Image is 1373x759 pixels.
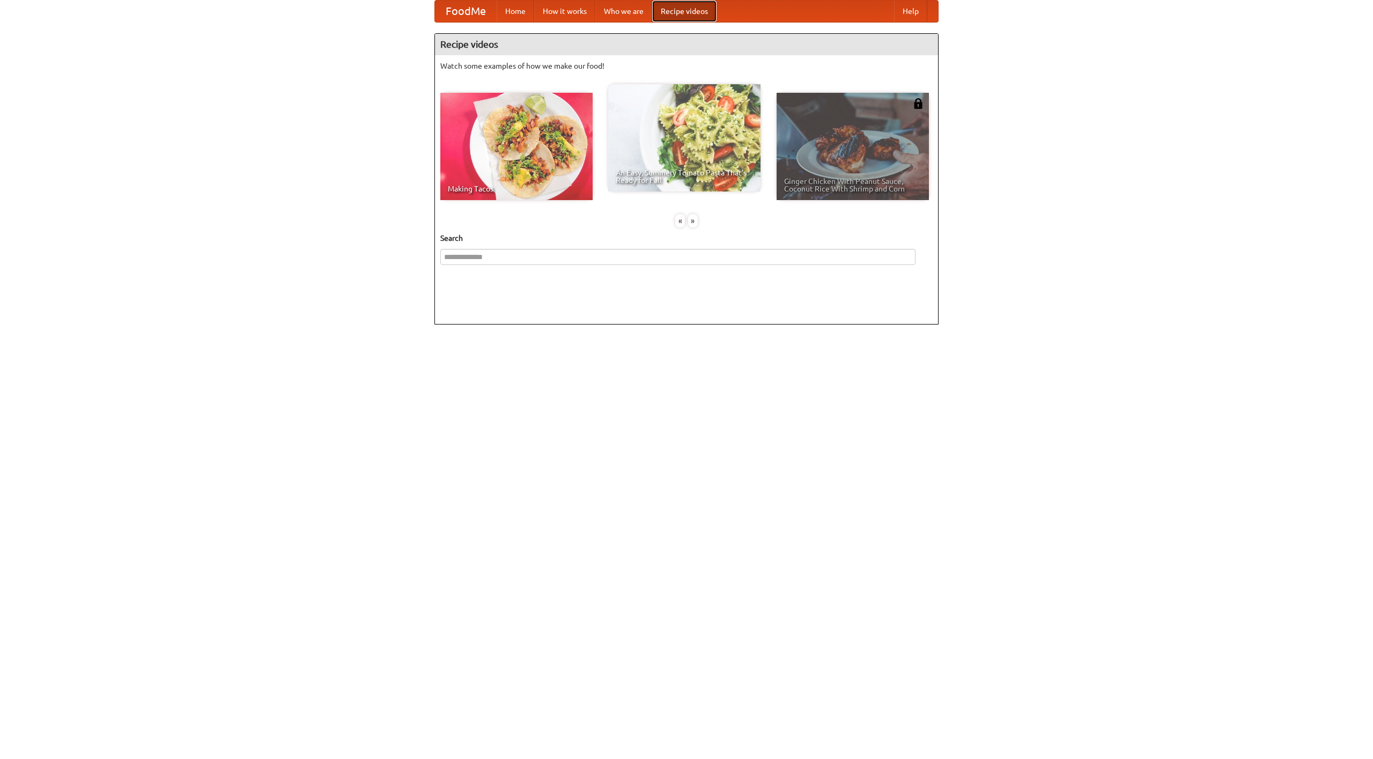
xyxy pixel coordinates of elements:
span: Making Tacos [448,185,585,193]
p: Watch some examples of how we make our food! [440,61,933,71]
a: Recipe videos [652,1,717,22]
img: 483408.png [913,98,924,109]
a: Help [894,1,927,22]
div: » [688,214,698,227]
h4: Recipe videos [435,34,938,55]
span: An Easy, Summery Tomato Pasta That's Ready for Fall [616,169,753,184]
a: An Easy, Summery Tomato Pasta That's Ready for Fall [608,84,761,191]
a: Making Tacos [440,93,593,200]
div: « [675,214,685,227]
a: FoodMe [435,1,497,22]
h5: Search [440,233,933,244]
a: Home [497,1,534,22]
a: Who we are [595,1,652,22]
a: How it works [534,1,595,22]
